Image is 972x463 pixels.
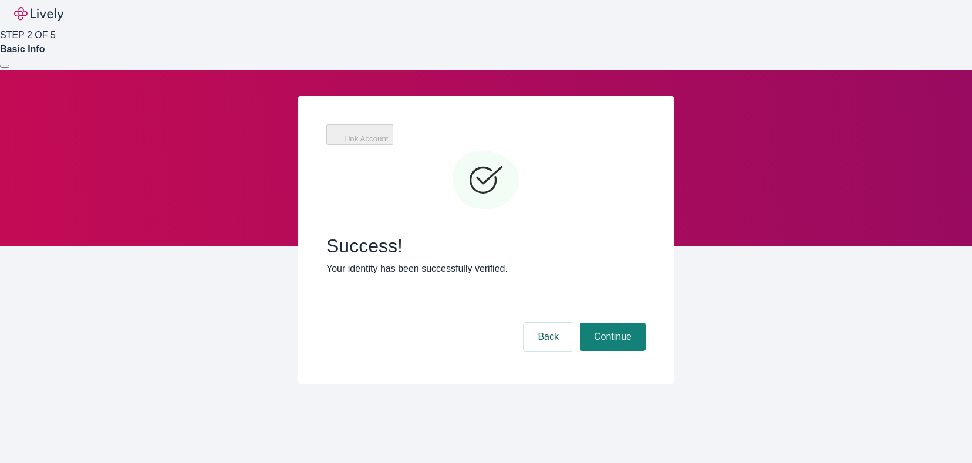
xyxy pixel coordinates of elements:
[326,235,646,257] span: Success!
[451,146,521,216] svg: Checkmark icon
[14,7,63,21] img: Lively
[326,262,646,276] p: Your identity has been successfully verified.
[326,124,393,145] button: Link Account
[580,323,646,351] button: Continue
[524,323,573,351] button: Back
